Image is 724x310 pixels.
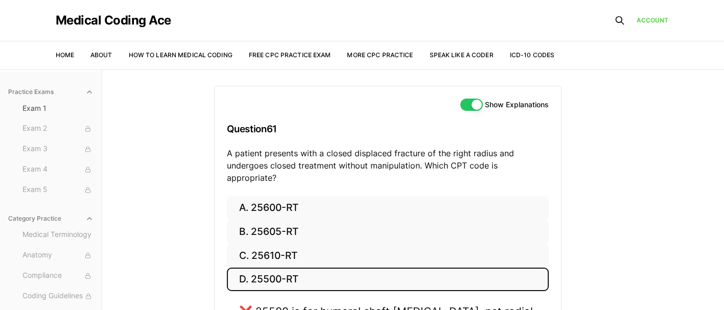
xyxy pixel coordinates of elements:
a: Medical Coding Ace [56,14,171,27]
span: Anatomy [22,250,94,261]
button: Exam 2 [18,121,98,137]
a: Account [637,16,669,25]
a: More CPC Practice [347,51,413,59]
span: Exam 5 [22,184,94,196]
span: Compliance [22,270,94,281]
span: Coding Guidelines [22,291,94,302]
h3: Question 61 [227,114,549,144]
button: Anatomy [18,247,98,264]
button: A. 25600-RT [227,196,549,220]
span: Exam 1 [22,103,94,113]
a: Home [56,51,74,59]
label: Show Explanations [485,101,549,108]
span: Exam 3 [22,144,94,155]
button: Exam 5 [18,182,98,198]
span: Exam 4 [22,164,94,175]
button: Exam 1 [18,100,98,116]
a: Free CPC Practice Exam [249,51,331,59]
button: Exam 3 [18,141,98,157]
a: How to Learn Medical Coding [129,51,232,59]
button: Category Practice [4,210,98,227]
button: Practice Exams [4,84,98,100]
button: Medical Terminology [18,227,98,243]
a: ICD-10 Codes [510,51,554,59]
a: About [90,51,112,59]
button: Exam 4 [18,161,98,178]
a: Speak Like a Coder [430,51,494,59]
span: Medical Terminology [22,229,94,241]
span: Exam 2 [22,123,94,134]
button: Coding Guidelines [18,288,98,304]
button: Compliance [18,268,98,284]
button: B. 25605-RT [227,220,549,244]
p: A patient presents with a closed displaced fracture of the right radius and undergoes closed trea... [227,147,549,184]
button: C. 25610-RT [227,244,549,268]
button: D. 25500-RT [227,268,549,292]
